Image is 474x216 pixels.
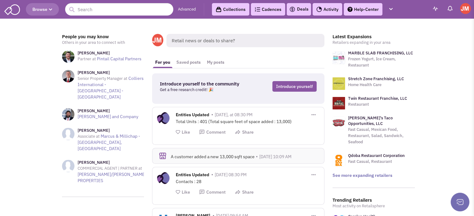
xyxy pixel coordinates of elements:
[348,50,413,56] a: MARBLE SLAB FRANCHISING, LLC
[344,3,382,16] a: Help-Center
[348,82,404,88] p: Home Health Care
[78,76,144,100] a: Colliers International - [GEOGRAPHIC_DATA] - [GEOGRAPHIC_DATA]
[160,81,248,87] h3: Introduce yourself to the community
[333,117,345,129] img: logo
[65,3,173,16] input: Search
[176,112,209,119] span: Entities Updated
[348,115,393,126] a: [PERSON_NAME]'s Taco Opportunities, LLC
[176,118,319,125] div: Total Units : 401 (Total square feet of space added : 13,000)
[62,39,144,46] p: Others in your area to connect with
[78,76,127,81] span: Senior Property Manager at
[173,57,204,68] a: Saved posts
[251,3,285,16] a: Cadences
[313,3,342,16] a: Activity
[333,97,345,109] img: logo
[333,172,392,178] a: See more expanding retailers
[78,128,144,133] h3: [PERSON_NAME]
[289,6,309,13] a: Deals
[348,76,404,81] a: Stretch Zone Franchising, LLC
[182,189,190,195] span: Like
[460,3,471,14] img: James McKay
[78,70,144,76] h3: [PERSON_NAME]
[62,128,74,140] img: NoImageAvailable1.jpg
[316,7,322,12] img: Activity.png
[78,50,141,56] h3: [PERSON_NAME]
[255,7,260,11] img: Cadences_logo.png
[78,160,146,165] h3: [PERSON_NAME]
[32,7,52,12] span: Browse
[347,7,352,12] img: help.png
[215,112,252,117] span: [DATE], at 08:30 PM
[62,34,144,39] h3: People you may know
[97,56,141,62] a: Pintail Capital Partners
[333,77,345,90] img: logo
[348,159,405,165] p: Fast Casual, Restaurant
[348,96,407,101] a: Twin Restaurant Franchise, LLC
[160,87,248,93] p: Get a free research credit! 🎉
[348,126,415,145] p: Fast Casual, Mexican Food, Restaurant, Salad, Sandwich, Seafood
[199,129,226,135] button: Comment
[215,172,247,177] span: [DATE] 08:30 PM
[4,3,20,15] img: SmartAdmin
[348,153,405,158] a: Qdoba Restaurant Corporation
[235,129,254,135] button: Share
[333,39,415,46] p: Retailers expanding in your area
[333,197,415,203] h3: Trending Retailers
[199,189,226,195] button: Comment
[78,172,146,183] a: [PERSON_NAME]/[PERSON_NAME] PROPERTIES
[78,108,138,114] h3: [PERSON_NAME]
[204,57,227,68] a: My posts
[176,129,190,135] button: Like
[216,7,222,12] img: icon-collection-lavender-black.svg
[176,189,190,195] button: Like
[178,7,196,12] a: Advanced
[333,154,345,167] img: logo
[289,6,295,13] img: icon-deals.svg
[212,3,249,16] a: Collections
[78,56,96,62] span: Partner at
[333,34,415,39] h3: Latest Expansions
[171,154,317,159] div: A customer added a new 13,000 sqft space
[78,133,140,151] a: Marcus & Millichap - [GEOGRAPHIC_DATA], [GEOGRAPHIC_DATA]
[272,81,317,92] a: Introduce yourself
[78,114,138,119] a: [PERSON_NAME] and Company
[333,52,345,64] img: logo
[259,154,291,159] span: [DATE] 10:09 AM
[333,203,415,209] p: Most activity on Retailsphere
[348,56,415,68] p: Frozen Yogurt, Ice Cream, Restaurant
[26,3,59,16] button: Browse
[78,166,142,171] span: COMMERCIAL AGENT | PARTNER at
[152,57,173,68] a: For you
[235,189,254,195] button: Share
[176,178,319,185] div: Contacts : 28
[78,134,100,139] span: Associate at
[182,129,190,135] span: Like
[166,34,324,47] span: Retail news or deals to share?
[348,101,407,108] p: Restaurant
[176,172,209,179] span: Entities Updated
[62,160,74,172] img: NoImageAvailable1.jpg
